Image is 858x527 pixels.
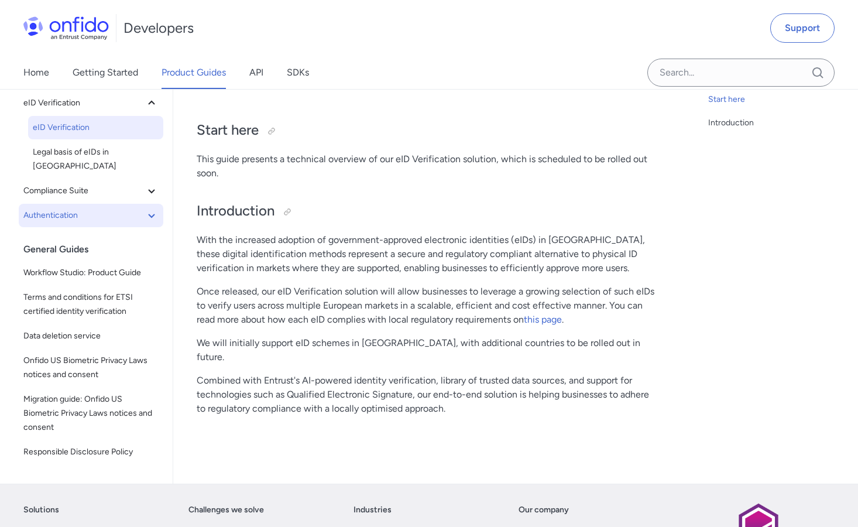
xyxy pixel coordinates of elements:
[19,324,163,348] a: Data deletion service
[197,374,659,416] p: Combined with Entrust's AI-powered identity verification, library of trusted data sources, and su...
[708,93,849,107] a: Start here
[519,503,569,517] a: Our company
[33,121,159,135] span: eID Verification
[23,503,59,517] a: Solutions
[354,503,392,517] a: Industries
[647,59,835,87] input: Onfido search input field
[197,336,659,364] p: We will initially support eID schemes in [GEOGRAPHIC_DATA], with additional countries to be rolle...
[28,141,163,178] a: Legal basis of eIDs in [GEOGRAPHIC_DATA]
[19,261,163,285] a: Workflow Studio: Product Guide
[188,503,264,517] a: Challenges we solve
[19,388,163,439] a: Migration guide: Onfido US Biometric Privacy Laws notices and consent
[123,19,194,37] h1: Developers
[33,145,159,173] span: Legal basis of eIDs in [GEOGRAPHIC_DATA]
[197,121,659,141] h2: Start here
[23,266,159,280] span: Workflow Studio: Product Guide
[770,13,835,43] a: Support
[19,440,163,464] a: Responsible Disclosure Policy
[287,56,309,89] a: SDKs
[73,56,138,89] a: Getting Started
[197,201,659,221] h2: Introduction
[524,314,562,325] a: this page
[23,184,145,198] span: Compliance Suite
[23,392,159,434] span: Migration guide: Onfido US Biometric Privacy Laws notices and consent
[19,179,163,203] button: Compliance Suite
[19,91,163,115] button: eID Verification
[23,329,159,343] span: Data deletion service
[162,56,226,89] a: Product Guides
[249,56,263,89] a: API
[28,116,163,139] a: eID Verification
[23,56,49,89] a: Home
[23,354,159,382] span: Onfido US Biometric Privacy Laws notices and consent
[197,233,659,275] p: With the increased adoption of government-approved electronic identities (eIDs) in [GEOGRAPHIC_DA...
[19,349,163,386] a: Onfido US Biometric Privacy Laws notices and consent
[23,238,168,261] div: General Guides
[23,445,159,459] span: Responsible Disclosure Policy
[23,16,109,40] img: Onfido Logo
[19,204,163,227] button: Authentication
[708,116,849,130] a: Introduction
[23,208,145,223] span: Authentication
[197,285,659,327] p: Once released, our eID Verification solution will allow businesses to leverage a growing selectio...
[23,290,159,319] span: Terms and conditions for ETSI certified identity verification
[23,96,145,110] span: eID Verification
[19,286,163,323] a: Terms and conditions for ETSI certified identity verification
[197,152,659,180] p: This guide presents a technical overview of our eID Verification solution, which is scheduled to ...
